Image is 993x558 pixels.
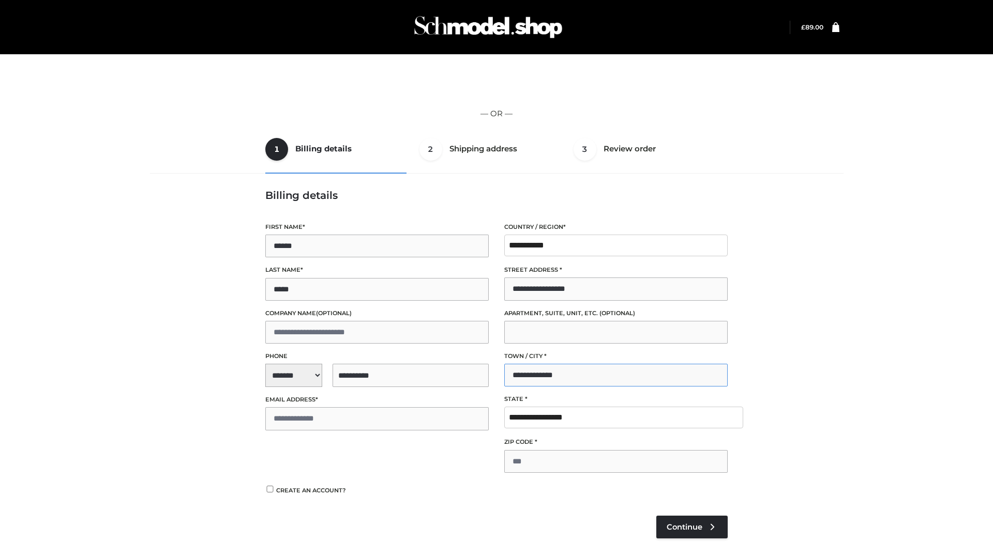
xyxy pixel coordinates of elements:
label: First name [265,222,489,232]
label: Phone [265,351,489,361]
span: (optional) [316,309,352,317]
label: Apartment, suite, unit, etc. [504,308,728,318]
span: Create an account? [276,487,346,494]
label: Country / Region [504,222,728,232]
span: £ [801,23,805,31]
a: Continue [656,516,728,538]
span: Continue [667,522,702,532]
label: Email address [265,395,489,405]
label: State [504,394,728,404]
span: (optional) [599,309,635,317]
label: Last name [265,265,489,275]
iframe: Secure express checkout frame [152,68,841,97]
input: Create an account? [265,486,275,492]
a: £89.00 [801,23,823,31]
p: — OR — [154,107,839,120]
label: ZIP Code [504,437,728,447]
h3: Billing details [265,189,728,202]
label: Company name [265,308,489,318]
bdi: 89.00 [801,23,823,31]
label: Street address [504,265,728,275]
label: Town / City [504,351,728,361]
img: Schmodel Admin 964 [411,7,566,48]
